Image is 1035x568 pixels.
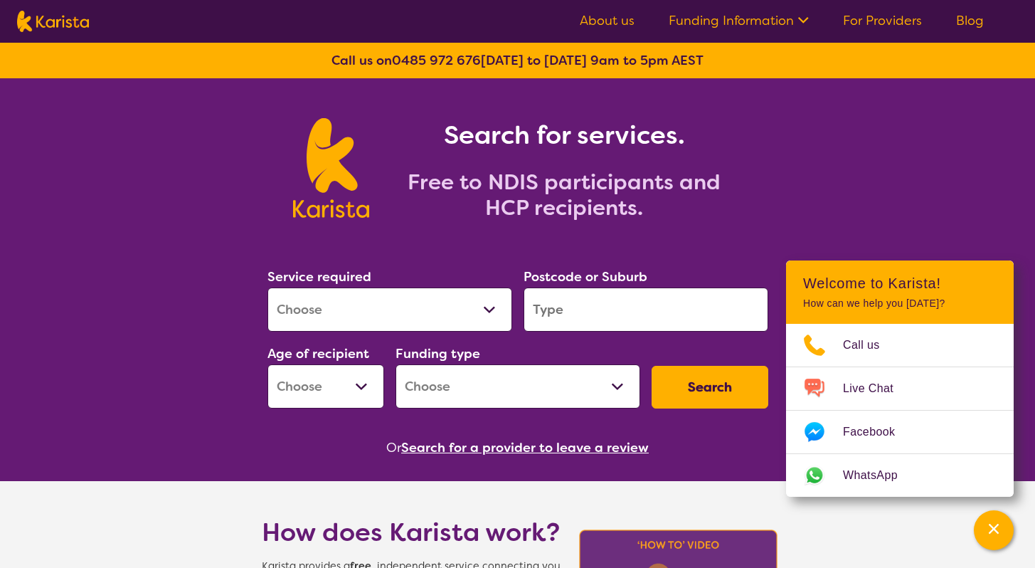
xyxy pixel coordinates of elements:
span: Or [386,437,401,458]
span: Facebook [843,421,912,443]
a: Blog [956,12,984,29]
a: For Providers [843,12,922,29]
img: logo_orange.svg [23,23,34,34]
label: Age of recipient [267,345,369,362]
div: Channel Menu [786,261,1014,497]
img: Karista logo [17,11,89,32]
h1: Search for services. [386,118,742,152]
p: How can we help you [DATE]? [803,298,997,310]
div: Domain: [DOMAIN_NAME] [37,37,156,48]
div: Domain Overview [57,84,127,93]
a: About us [580,12,635,29]
label: Postcode or Suburb [524,268,647,285]
span: Call us [843,335,897,356]
a: Funding Information [669,12,809,29]
a: Web link opens in a new tab. [786,454,1014,497]
img: website_grey.svg [23,37,34,48]
span: Live Chat [843,378,911,399]
div: Keywords by Traffic [159,84,235,93]
span: WhatsApp [843,465,915,486]
button: Search [652,366,768,409]
img: Karista logo [293,118,369,218]
img: tab_domain_overview_orange.svg [41,83,53,94]
button: Search for a provider to leave a review [401,437,649,458]
button: Channel Menu [974,510,1014,550]
b: Call us on [DATE] to [DATE] 9am to 5pm AEST [331,52,704,69]
h1: How does Karista work? [262,515,561,549]
img: tab_keywords_by_traffic_grey.svg [144,83,155,94]
ul: Choose channel [786,324,1014,497]
label: Funding type [396,345,480,362]
h2: Welcome to Karista! [803,275,997,292]
h2: Free to NDIS participants and HCP recipients. [386,169,742,221]
input: Type [524,288,768,332]
div: v 4.0.25 [40,23,70,34]
a: 0485 972 676 [392,52,481,69]
label: Service required [267,268,371,285]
